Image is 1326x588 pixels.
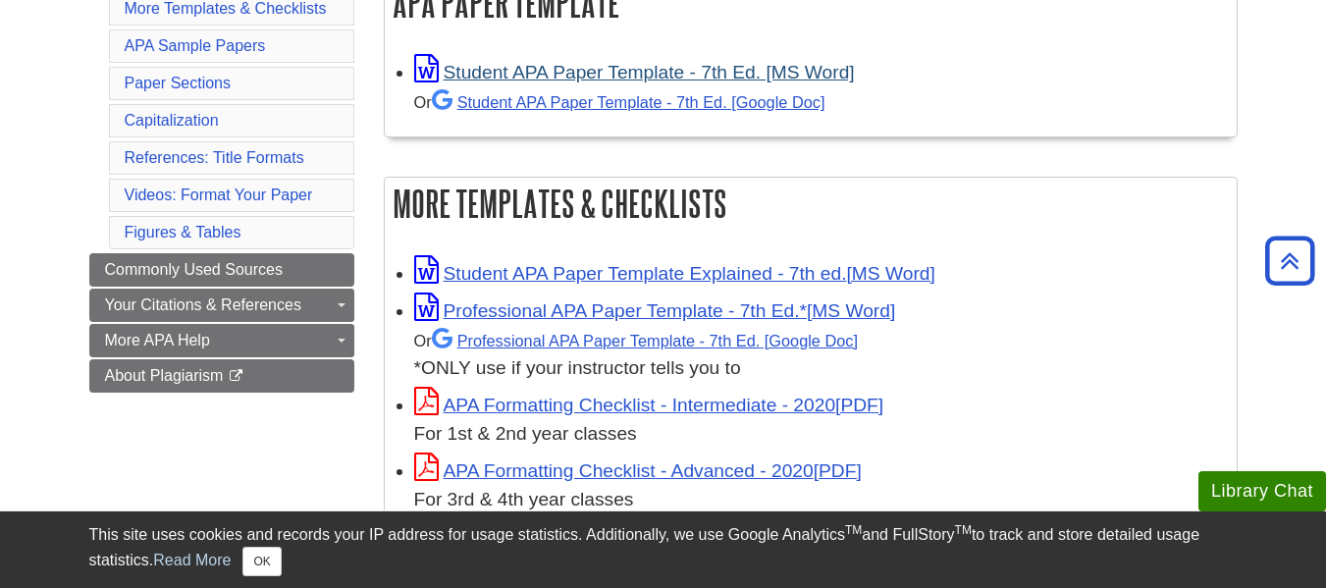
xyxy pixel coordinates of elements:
a: Capitalization [125,112,219,129]
a: Link opens in new window [414,62,855,82]
a: Paper Sections [125,75,232,91]
sup: TM [955,523,972,537]
a: Read More [153,552,231,568]
a: Link opens in new window [414,460,862,481]
div: For 3rd & 4th year classes [414,486,1227,514]
div: This site uses cookies and records your IP address for usage statistics. Additionally, we use Goo... [89,523,1238,576]
i: This link opens in a new window [228,370,244,383]
span: More APA Help [105,332,210,348]
a: Videos: Format Your Paper [125,187,313,203]
div: *ONLY use if your instructor tells you to [414,326,1227,384]
button: Library Chat [1198,471,1326,511]
a: Link opens in new window [414,395,884,415]
small: Or [414,332,858,349]
a: Professional APA Paper Template - 7th Ed. [432,332,858,349]
span: About Plagiarism [105,367,224,384]
a: Back to Top [1258,247,1321,274]
span: Commonly Used Sources [105,261,283,278]
a: Your Citations & References [89,289,354,322]
div: For 1st & 2nd year classes [414,420,1227,449]
span: Your Citations & References [105,296,301,313]
a: Student APA Paper Template - 7th Ed. [Google Doc] [432,93,825,111]
a: Figures & Tables [125,224,241,241]
button: Close [242,547,281,576]
a: Commonly Used Sources [89,253,354,287]
h2: More Templates & Checklists [385,178,1237,230]
a: About Plagiarism [89,359,354,393]
sup: TM [845,523,862,537]
a: Link opens in new window [414,263,935,284]
a: APA Sample Papers [125,37,266,54]
a: More APA Help [89,324,354,357]
small: Or [414,93,825,111]
a: Link opens in new window [414,300,896,321]
a: References: Title Formats [125,149,304,166]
